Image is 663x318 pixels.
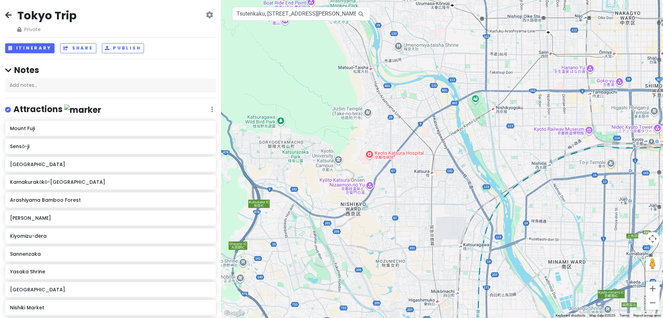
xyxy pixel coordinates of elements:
img: Google [223,309,246,318]
button: Share [60,43,96,53]
h6: Mount Fuji [10,125,211,131]
span: Private [17,26,77,33]
button: Itinerary [5,43,55,53]
button: Map camera controls [646,232,660,246]
button: Publish [102,43,144,53]
h6: Sensō-ji [10,143,211,149]
h6: Arashiyama Bamboo Forest [10,197,211,203]
button: Drag Pegman onto the map to open Street View [646,257,660,271]
h6: [PERSON_NAME] [10,215,211,221]
h6: Sannenzaka [10,251,211,257]
h6: Kiyomizu-dera [10,233,211,239]
input: Search a place [232,7,370,21]
h6: [GEOGRAPHIC_DATA] [10,161,211,167]
button: Keyboard shortcuts [556,313,585,318]
img: marker [64,105,101,115]
button: Zoom in [646,282,660,296]
h6: Yasaka Shrine [10,269,211,275]
div: Add notes... [5,78,216,93]
h4: Attractions [13,104,101,115]
button: Zoom out [646,296,660,310]
span: Map data ©2025 [589,314,615,317]
a: Open this area in Google Maps (opens a new window) [223,309,246,318]
h2: Tokyo Trip [17,8,77,23]
h4: Notes [5,65,216,75]
h6: [GEOGRAPHIC_DATA] [10,287,211,293]
a: Terms (opens in new tab) [619,314,629,317]
a: Report a map error [633,314,661,317]
h6: Kamakurakōkō-[GEOGRAPHIC_DATA] [10,179,211,185]
h6: Nishiki Market [10,305,211,311]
